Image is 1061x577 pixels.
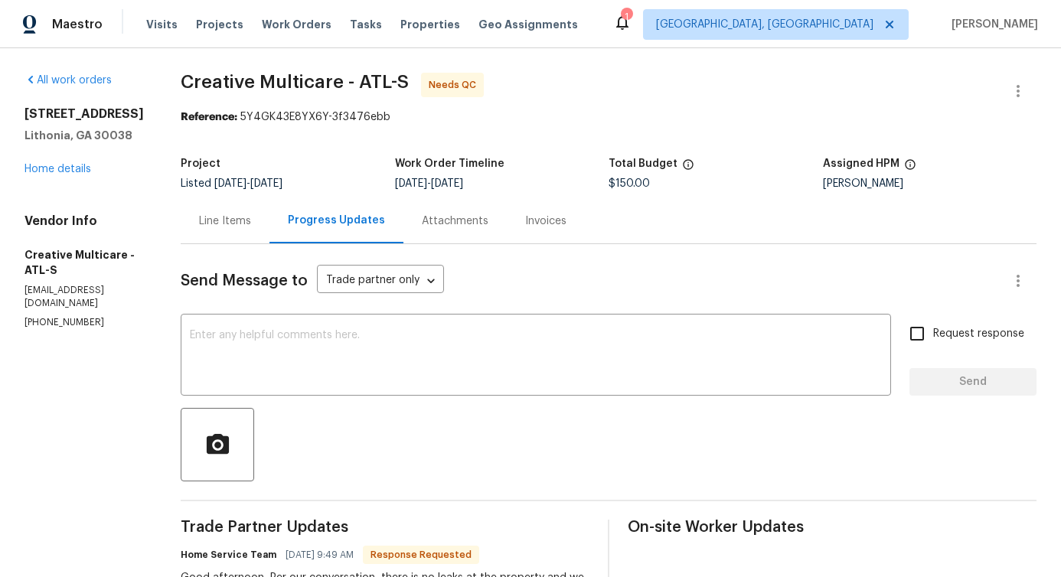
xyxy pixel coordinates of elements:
[933,326,1024,342] span: Request response
[823,158,899,169] h5: Assigned HPM
[395,178,463,189] span: -
[945,17,1038,32] span: [PERSON_NAME]
[199,214,251,229] div: Line Items
[214,178,282,189] span: -
[181,178,282,189] span: Listed
[350,19,382,30] span: Tasks
[181,520,589,535] span: Trade Partner Updates
[24,316,144,329] p: [PHONE_NUMBER]
[400,17,460,32] span: Properties
[181,73,409,91] span: Creative Multicare - ATL-S
[621,9,632,24] div: 1
[422,214,488,229] div: Attachments
[317,269,444,294] div: Trade partner only
[196,17,243,32] span: Projects
[24,128,144,143] h5: Lithonia, GA 30038
[656,17,873,32] span: [GEOGRAPHIC_DATA], [GEOGRAPHIC_DATA]
[24,247,144,278] h5: Creative Multicare - ATL-S
[214,178,246,189] span: [DATE]
[181,547,276,562] h6: Home Service Team
[286,547,354,562] span: [DATE] 9:49 AM
[609,158,677,169] h5: Total Budget
[24,284,144,310] p: [EMAIL_ADDRESS][DOMAIN_NAME]
[24,214,144,229] h4: Vendor Info
[364,547,478,562] span: Response Requested
[429,77,482,93] span: Needs QC
[395,158,504,169] h5: Work Order Timeline
[262,17,331,32] span: Work Orders
[682,158,694,178] span: The total cost of line items that have been proposed by Opendoor. This sum includes line items th...
[24,106,144,122] h2: [STREET_ADDRESS]
[628,520,1037,535] span: On-site Worker Updates
[250,178,282,189] span: [DATE]
[904,158,916,178] span: The hpm assigned to this work order.
[478,17,578,32] span: Geo Assignments
[525,214,566,229] div: Invoices
[395,178,427,189] span: [DATE]
[181,109,1037,125] div: 5Y4GK43E8YX6Y-3f3476ebb
[431,178,463,189] span: [DATE]
[52,17,103,32] span: Maestro
[181,273,308,288] span: Send Message to
[823,178,1037,189] div: [PERSON_NAME]
[288,213,385,228] div: Progress Updates
[24,164,91,174] a: Home details
[181,112,237,122] b: Reference:
[181,158,220,169] h5: Project
[146,17,178,32] span: Visits
[24,75,112,86] a: All work orders
[609,178,650,189] span: $150.00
